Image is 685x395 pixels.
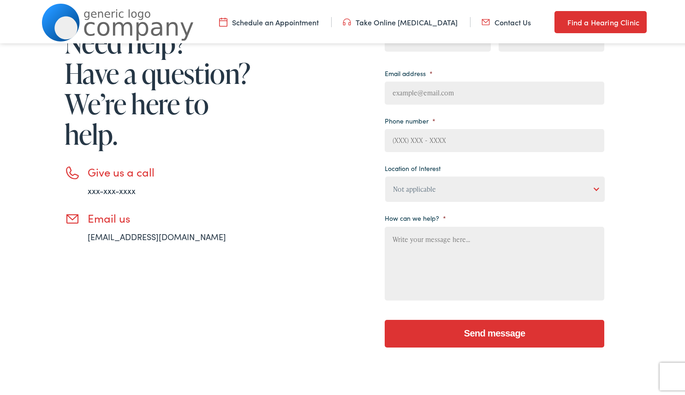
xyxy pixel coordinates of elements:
[385,162,441,171] label: Location of Interest
[219,15,227,25] img: utility icon
[65,26,254,147] h1: Need help? Have a question? We’re here to help.
[482,15,490,25] img: utility icon
[88,229,226,241] a: [EMAIL_ADDRESS][DOMAIN_NAME]
[88,183,136,195] a: xxx-xxx-xxxx
[385,67,433,76] label: Email address
[385,318,604,346] input: Send message
[385,115,435,123] label: Phone number
[219,15,319,25] a: Schedule an Appointment
[482,15,531,25] a: Contact Us
[554,15,563,26] img: utility icon
[88,210,254,223] h3: Email us
[385,212,446,220] label: How can we help?
[385,127,604,150] input: (XXX) XXX - XXXX
[385,80,604,103] input: example@email.com
[554,9,647,31] a: Find a Hearing Clinic
[343,15,351,25] img: utility icon
[88,164,254,177] h3: Give us a call
[343,15,458,25] a: Take Online [MEDICAL_DATA]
